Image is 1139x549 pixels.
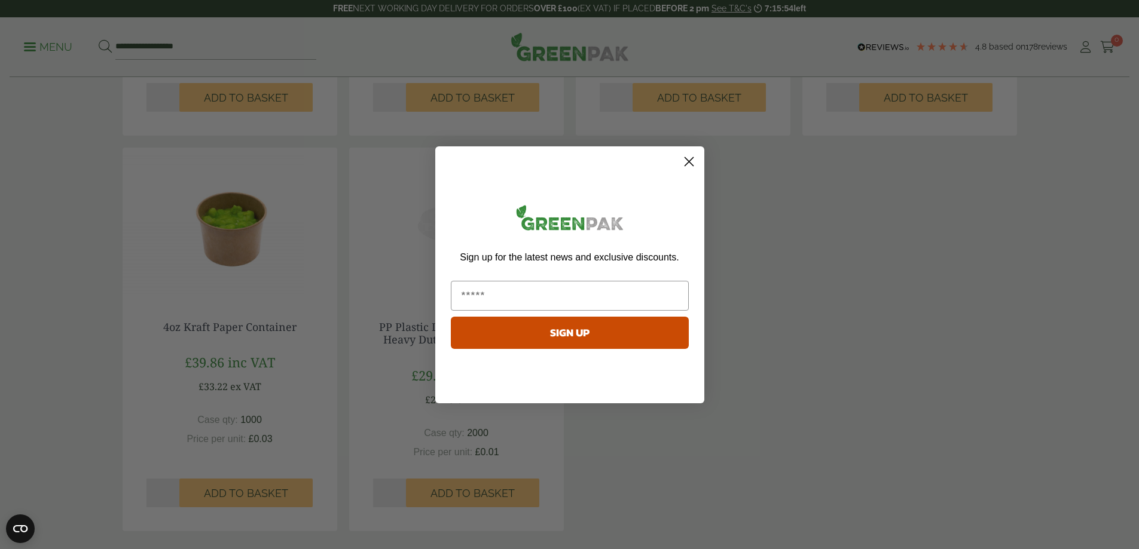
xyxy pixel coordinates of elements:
span: Sign up for the latest news and exclusive discounts. [460,252,679,262]
button: SIGN UP [451,317,689,349]
input: Email [451,281,689,311]
button: Close dialog [679,151,700,172]
button: Open CMP widget [6,514,35,543]
img: greenpak_logo [451,200,689,240]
